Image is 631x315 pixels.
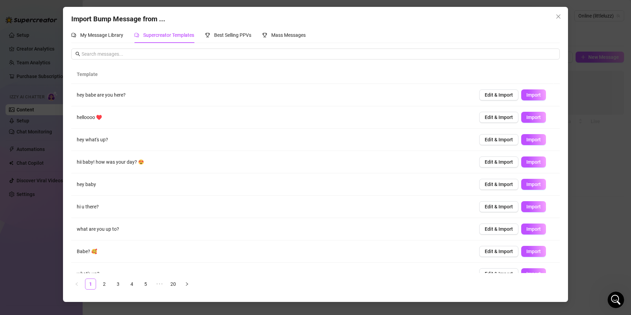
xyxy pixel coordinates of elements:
button: Import [521,179,546,190]
div: Ella says… [6,2,132,63]
span: Import [526,271,541,276]
button: Close [553,11,564,22]
a: 3 [113,279,123,289]
div: Step 6: Visible Body Parts: Selecting the body parts clearly visible in each item helps [PERSON_N... [11,155,107,189]
span: My Message Library [80,32,123,38]
li: Previous Page [71,279,82,290]
span: trophy [262,33,267,37]
span: Edit & Import [485,92,513,98]
li: 4 [126,279,137,290]
li: 20 [168,279,179,290]
button: Edit & Import [479,156,518,167]
button: Edit & Import [479,224,518,235]
span: Edit & Import [485,182,513,187]
td: what are you up to? [71,218,473,240]
button: Edit & Import [479,201,518,212]
b: Step 5: Exclude Fans [11,88,67,94]
button: Edit & Import [479,268,518,279]
span: Import [526,204,541,209]
td: helloooo ♥️ [71,106,473,129]
span: right [185,282,189,286]
span: trophy [205,33,210,37]
iframe: Intercom live chat [608,292,624,308]
a: 20 [168,279,178,289]
div: Ella says… [6,151,132,199]
span: Import [526,115,541,120]
span: Import [526,159,541,165]
a: 5 [140,279,151,289]
button: Edit & Import [479,179,518,190]
button: Edit & Import [479,89,518,100]
div: Step 4: Set Content Exclusivity ScaleThis tells [PERSON_NAME] how exclusive each product is. It’s... [6,2,113,57]
span: Close [553,14,564,19]
span: left [75,282,79,286]
a: 2 [99,279,109,289]
button: Home [108,3,121,16]
td: hey babe are you here? [71,84,473,106]
li: 3 [113,279,124,290]
td: hii baby! how was your day? 😍 [71,151,473,173]
div: Step 6: Visible Body Parts: Selecting the body parts clearly visible in each item helps [PERSON_N... [6,151,113,193]
span: Import Bump Message from ... [71,15,165,23]
div: This tells [PERSON_NAME] how exclusive each product is. It’s key for helping her tailor her messa... [11,6,107,53]
div: Close [121,3,133,15]
span: Edit & Import [485,249,513,254]
span: comment [71,33,76,37]
span: Supercreator Templates [143,32,194,38]
a: 4 [127,279,137,289]
span: Import [526,226,541,232]
span: Edit & Import [485,115,513,120]
th: Template [71,65,467,84]
span: Edit & Import [485,226,513,232]
button: Import [521,112,546,123]
button: Import [521,156,546,167]
div: Done! [107,199,132,214]
b: Step 4: Set Content Exclusivity Scale [11,7,95,19]
button: Edit & Import [479,112,518,123]
button: Import [521,89,546,100]
span: Mass Messages [271,32,306,38]
td: what's up? [71,263,473,285]
div: Done! [107,63,132,78]
button: left [71,279,82,290]
button: Import [521,224,546,235]
div: Done! [112,135,127,142]
div: Done! [112,67,127,74]
button: Import [521,268,546,279]
button: Import [521,134,546,145]
h1: [PERSON_NAME] [33,3,78,9]
span: search [75,52,80,56]
button: Import [521,201,546,212]
span: Edit & Import [485,271,513,276]
span: ••• [154,279,165,290]
div: bagofacil says… [6,63,132,84]
span: Import [526,182,541,187]
span: Edit & Import [485,137,513,142]
button: Import [521,246,546,257]
div: Ella says… [6,219,132,276]
div: bagofacil says… [6,199,132,219]
span: Edit & Import [485,159,513,165]
span: Import [526,92,541,98]
p: The team can also help [33,9,86,15]
td: hey what's up? [71,129,473,151]
li: Next 5 Pages [154,279,165,290]
div: Ella says… [6,84,132,131]
span: comment [134,33,139,37]
button: Edit & Import [479,134,518,145]
div: Use the "Exclude Fans - Handle Chats with AI" option if there are high spenders you want to chat ... [11,88,107,121]
td: hey baby [71,173,473,196]
button: Edit & Import [479,246,518,257]
span: Edit & Import [485,204,513,209]
li: Next Page [181,279,192,290]
span: close [556,14,561,19]
button: go back [4,3,18,16]
span: Best Selling PPVs [214,32,251,38]
li: 2 [99,279,110,290]
span: Import [526,249,541,254]
input: Search messages... [82,50,555,58]
div: Done! [112,203,127,210]
a: 1 [85,279,96,289]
